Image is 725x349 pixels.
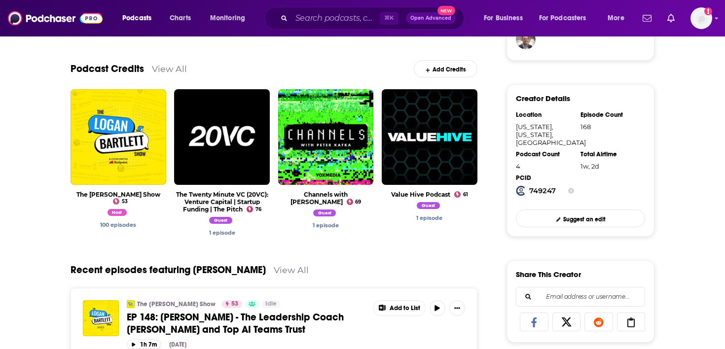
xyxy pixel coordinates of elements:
[516,270,581,279] h3: Share This Creator
[290,191,348,206] a: Channels with Peter Kafka
[516,30,536,49] img: rhodesbratcher4
[122,11,151,25] span: Podcasts
[584,313,613,331] a: Share on Reddit
[477,10,535,26] button: open menu
[313,209,336,216] span: Guest
[100,221,136,228] a: Logan Bartlett
[71,63,144,75] a: Podcast Credits
[108,209,127,216] span: Host
[516,174,574,182] div: PCID
[261,300,281,308] a: Idle
[639,10,655,27] a: Show notifications dropdown
[374,301,425,315] button: Show More Button
[115,10,164,26] button: open menu
[113,198,128,205] a: 53
[355,200,361,204] span: 69
[454,191,468,198] a: 61
[608,11,624,25] span: More
[127,340,161,349] button: 1h 7m
[76,191,160,198] a: The Logan Bartlett Show
[580,111,639,119] div: Episode Count
[449,300,465,316] button: Show More Button
[137,300,216,308] a: The [PERSON_NAME] Show
[209,217,232,224] span: Guest
[437,6,455,15] span: New
[406,12,456,24] button: Open AdvancedNew
[203,10,258,26] button: open menu
[601,10,637,26] button: open menu
[416,214,442,221] a: Logan Bartlett
[690,7,712,29] button: Show profile menu
[417,202,440,209] span: Guest
[414,60,477,77] a: Add Credits
[516,94,570,103] h3: Creator Details
[524,287,637,306] input: Email address or username...
[704,7,712,15] svg: Add a profile image
[8,9,103,28] img: Podchaser - Follow, Share and Rate Podcasts
[127,311,344,336] span: EP 148: [PERSON_NAME] - The Leadership Coach [PERSON_NAME] and Top AI Teams Trust
[568,186,574,196] button: Show Info
[210,11,245,25] span: Monitoring
[552,313,581,331] a: Share on X/Twitter
[255,208,261,211] span: 76
[169,341,186,348] div: [DATE]
[347,199,362,205] a: 69
[170,11,191,25] span: Charts
[274,7,473,30] div: Search podcasts, credits, & more...
[463,193,468,197] span: 61
[516,186,526,196] img: Podchaser Creator ID logo
[313,211,339,218] a: Logan Bartlett
[163,10,197,26] a: Charts
[580,162,599,170] span: 233 hours, 58 minutes, 9 seconds
[663,10,679,27] a: Show notifications dropdown
[209,229,235,236] a: Logan Bartlett
[516,287,645,307] div: Search followers
[529,186,556,195] strong: 749247
[152,64,187,74] a: View All
[247,206,261,212] a: 76
[83,300,119,336] img: EP 148: Joe Hudson - The Leadership Coach Sam Altman and Top AI Teams Trust
[122,200,128,204] span: 53
[391,191,450,198] a: Value Hive Podcast
[417,204,442,210] a: Logan Bartlett
[580,150,639,158] div: Total Airtime
[71,264,266,276] a: Recent episodes featuring [PERSON_NAME]
[539,11,586,25] span: For Podcasters
[533,10,601,26] button: open menu
[516,162,574,170] div: 4
[209,218,235,225] a: Logan Bartlett
[274,265,309,275] a: View All
[516,123,574,146] div: [US_STATE], [US_STATE], [GEOGRAPHIC_DATA]
[484,11,523,25] span: For Business
[516,150,574,158] div: Podcast Count
[516,209,645,227] a: Suggest an edit
[231,299,238,309] span: 53
[127,300,135,308] img: The Logan Bartlett Show
[380,12,398,25] span: ⌘ K
[410,16,451,21] span: Open Advanced
[313,222,339,229] a: Logan Bartlett
[516,111,574,119] div: Location
[176,191,268,213] a: The Twenty Minute VC (20VC): Venture Capital | Startup Funding | The Pitch
[580,123,639,131] div: 168
[690,7,712,29] span: Logged in as danikarchmer
[108,210,130,217] a: Logan Bartlett
[690,7,712,29] img: User Profile
[617,313,646,331] a: Copy Link
[520,313,548,331] a: Share on Facebook
[390,305,420,312] span: Add to List
[222,300,242,308] a: 53
[265,299,277,309] span: Idle
[127,311,366,336] a: EP 148: [PERSON_NAME] - The Leadership Coach [PERSON_NAME] and Top AI Teams Trust
[291,10,380,26] input: Search podcasts, credits, & more...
